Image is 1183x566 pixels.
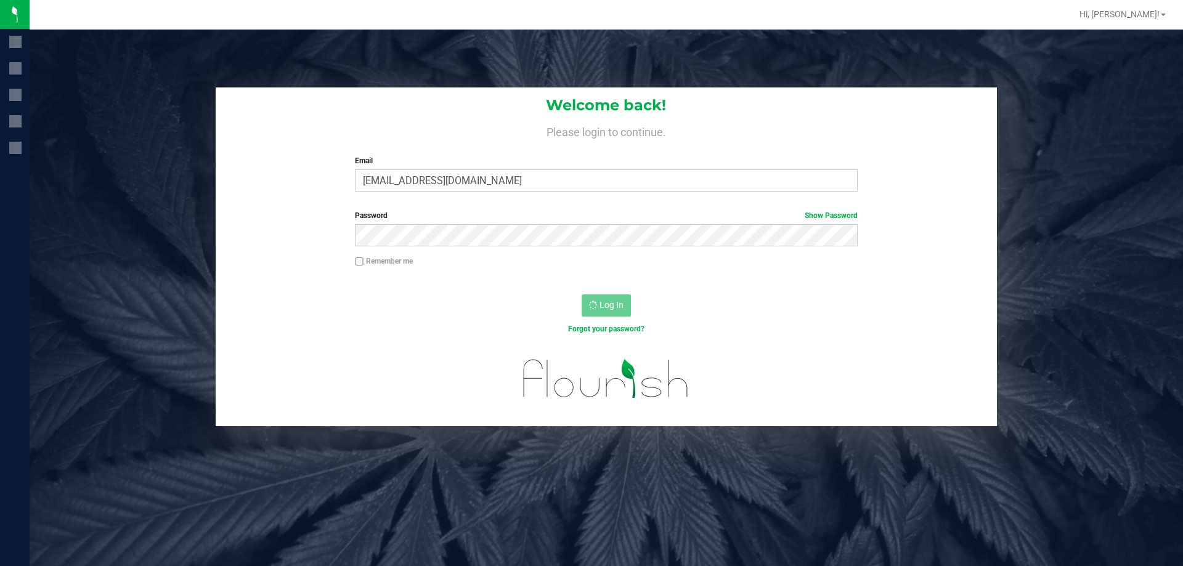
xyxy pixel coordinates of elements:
[355,256,413,267] label: Remember me
[216,97,997,113] h1: Welcome back!
[600,300,624,310] span: Log In
[582,294,631,317] button: Log In
[1079,9,1160,19] span: Hi, [PERSON_NAME]!
[568,325,644,333] a: Forgot your password?
[355,211,388,220] span: Password
[508,347,704,410] img: flourish_logo.svg
[355,257,364,266] input: Remember me
[355,155,857,166] label: Email
[216,123,997,138] h4: Please login to continue.
[805,211,858,220] a: Show Password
